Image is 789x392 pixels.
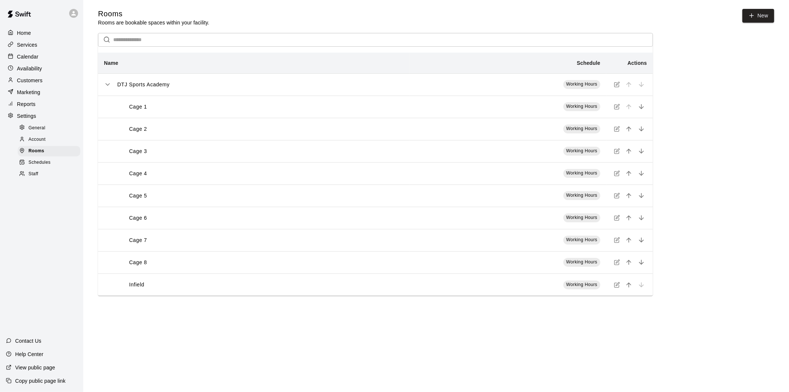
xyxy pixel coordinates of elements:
[18,157,80,168] div: Schedules
[129,281,144,289] p: Infield
[18,169,80,179] div: Staff
[129,259,147,266] p: Cage 8
[636,123,647,134] button: move item down
[566,193,597,198] span: Working Hours
[566,104,597,109] span: Working Hours
[17,41,37,49] p: Services
[623,279,634,290] button: move item up
[15,364,55,371] p: View public page
[742,9,774,23] a: New
[577,60,600,66] b: Schedule
[18,122,83,134] a: General
[117,81,170,89] p: DTJ Sports Academy
[129,103,147,111] p: Cage 1
[566,259,597,265] span: Working Hours
[566,82,597,87] span: Working Hours
[623,212,634,223] button: move item up
[566,215,597,220] span: Working Hours
[129,192,147,200] p: Cage 5
[6,63,77,74] a: Availability
[6,75,77,86] a: Customers
[6,27,77,39] a: Home
[6,87,77,98] a: Marketing
[129,125,147,133] p: Cage 2
[6,39,77,50] a: Services
[623,123,634,134] button: move item up
[28,170,38,178] span: Staff
[17,100,36,108] p: Reports
[129,214,147,222] p: Cage 6
[17,65,42,72] p: Availability
[129,236,147,244] p: Cage 7
[17,77,43,84] p: Customers
[18,146,80,156] div: Rooms
[6,110,77,122] a: Settings
[623,235,634,246] button: move item up
[28,147,44,155] span: Rooms
[18,134,80,145] div: Account
[17,53,38,60] p: Calendar
[636,146,647,157] button: move item down
[623,146,634,157] button: move item up
[636,190,647,201] button: move item down
[129,170,147,177] p: Cage 4
[104,60,118,66] b: Name
[566,237,597,242] span: Working Hours
[623,257,634,268] button: move item up
[18,157,83,169] a: Schedules
[6,51,77,62] a: Calendar
[628,60,647,66] b: Actions
[129,147,147,155] p: Cage 3
[6,99,77,110] a: Reports
[566,282,597,287] span: Working Hours
[98,9,209,19] h5: Rooms
[636,101,647,112] button: move item down
[98,19,209,26] p: Rooms are bookable spaces within your facility.
[566,126,597,131] span: Working Hours
[15,337,41,345] p: Contact Us
[623,168,634,179] button: move item up
[15,377,65,385] p: Copy public page link
[28,124,45,132] span: General
[17,112,36,120] p: Settings
[623,190,634,201] button: move item up
[28,136,45,143] span: Account
[18,146,83,157] a: Rooms
[636,235,647,246] button: move item down
[28,159,51,166] span: Schedules
[636,168,647,179] button: move item down
[98,53,653,296] table: simple table
[15,351,43,358] p: Help Center
[636,257,647,268] button: move item down
[18,123,80,133] div: General
[18,169,83,180] a: Staff
[636,212,647,223] button: move item down
[18,134,83,145] a: Account
[17,89,40,96] p: Marketing
[566,148,597,153] span: Working Hours
[17,29,31,37] p: Home
[566,170,597,176] span: Working Hours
